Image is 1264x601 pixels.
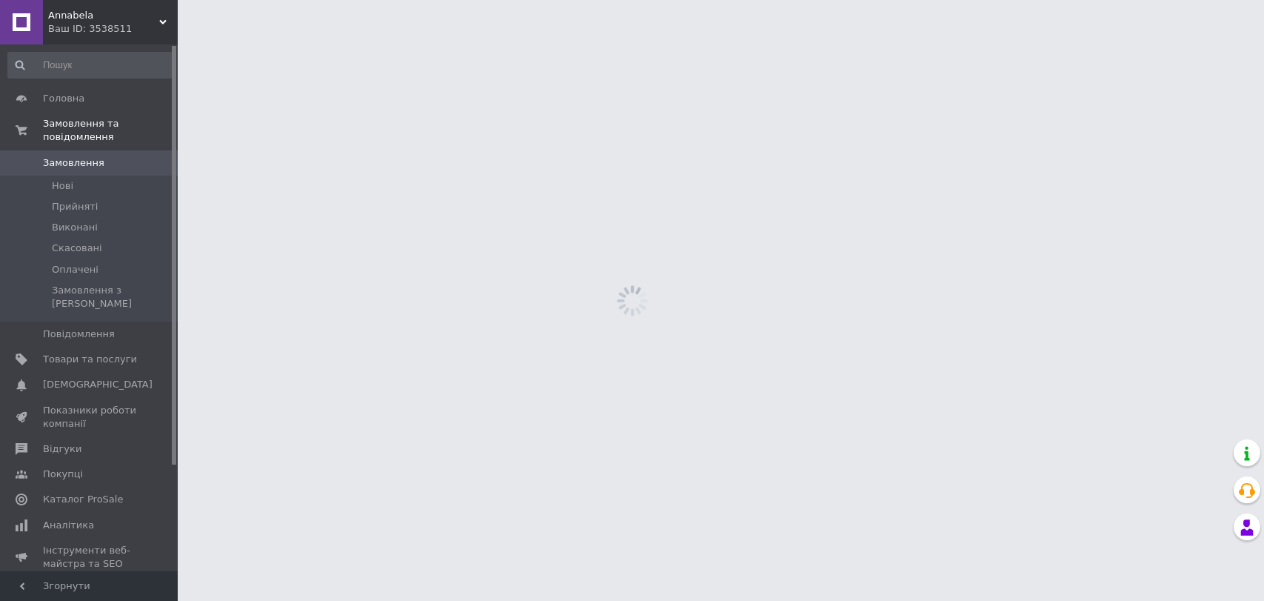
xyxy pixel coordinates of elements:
span: Товари та послуги [43,353,137,366]
span: Каталог ProSale [43,493,123,506]
span: Замовлення та повідомлення [43,117,178,144]
input: Пошук [7,52,174,79]
span: Повідомлення [43,328,115,341]
span: Покупці [43,468,83,481]
span: Замовлення [43,156,104,170]
span: Аналітика [43,519,94,532]
span: Інструменти веб-майстра та SEO [43,544,137,571]
span: Замовлення з [PERSON_NAME] [52,284,173,311]
span: Нові [52,179,73,193]
span: Annabela [48,9,159,22]
span: Скасовані [52,242,102,255]
span: Виконані [52,221,98,234]
span: [DEMOGRAPHIC_DATA] [43,378,153,391]
span: Відгуки [43,442,81,456]
span: Головна [43,92,84,105]
div: Ваш ID: 3538511 [48,22,178,36]
span: Оплачені [52,263,98,276]
span: Прийняті [52,200,98,213]
span: Показники роботи компанії [43,404,137,431]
